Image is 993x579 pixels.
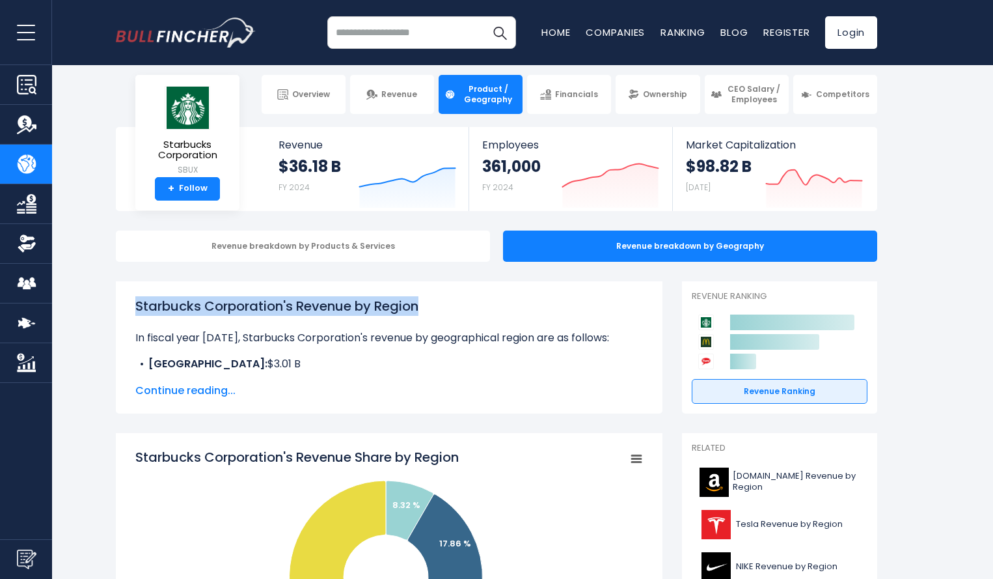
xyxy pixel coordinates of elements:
[616,75,700,114] a: Ownership
[148,356,267,371] b: [GEOGRAPHIC_DATA]:
[116,18,256,48] img: bullfincher logo
[392,499,420,511] text: 8.32 %
[483,16,516,49] button: Search
[439,537,471,550] text: 17.86 %
[793,75,877,114] a: Competitors
[692,464,867,500] a: [DOMAIN_NAME] Revenue by Region
[700,468,729,497] img: AMZN logo
[692,507,867,543] a: Tesla Revenue by Region
[135,448,459,466] tspan: Starbucks Corporation's Revenue Share by Region
[736,519,843,530] span: Tesla Revenue by Region
[135,383,643,399] span: Continue reading...
[279,139,456,151] span: Revenue
[146,139,229,161] span: Starbucks Corporation
[643,89,687,100] span: Ownership
[692,379,867,404] a: Revenue Ranking
[763,25,809,39] a: Register
[292,89,330,100] span: Overview
[673,127,876,211] a: Market Capitalization $98.82 B [DATE]
[482,182,513,193] small: FY 2024
[692,291,867,302] p: Revenue Ranking
[262,75,346,114] a: Overview
[116,231,490,262] div: Revenue breakdown by Products & Services
[660,25,705,39] a: Ranking
[482,156,541,177] strong: 361,000
[555,89,598,100] span: Financials
[705,75,789,114] a: CEO Salary / Employees
[720,25,748,39] a: Blog
[439,75,523,114] a: Product / Geography
[736,561,837,572] span: NIKE Revenue by Region
[686,139,863,151] span: Market Capitalization
[381,89,417,100] span: Revenue
[146,164,229,176] small: SBUX
[459,84,517,104] span: Product / Geography
[698,315,714,330] img: Starbucks Corporation competitors logo
[350,75,434,114] a: Revenue
[469,127,672,211] a: Employees 361,000 FY 2024
[692,443,867,454] p: Related
[135,296,643,316] h1: Starbucks Corporation's Revenue by Region
[265,127,469,211] a: Revenue $36.18 B FY 2024
[17,234,36,253] img: Ownership
[135,356,643,372] li: $3.01 B
[279,156,341,177] strong: $36.18 B
[168,183,174,195] strong: +
[700,510,732,539] img: TSLA logo
[503,231,877,262] div: Revenue breakdown by Geography
[527,75,611,114] a: Financials
[686,182,711,193] small: [DATE]
[586,25,645,39] a: Companies
[135,372,643,388] li: $6.46 B
[698,354,714,369] img: Yum! Brands competitors logo
[825,16,877,49] a: Login
[726,84,783,104] span: CEO Salary / Employees
[116,18,256,48] a: Go to homepage
[816,89,869,100] span: Competitors
[482,139,659,151] span: Employees
[155,177,220,201] a: +Follow
[698,334,714,350] img: McDonald's Corporation competitors logo
[148,372,271,387] b: International Segment:
[733,471,860,493] span: [DOMAIN_NAME] Revenue by Region
[145,85,230,177] a: Starbucks Corporation SBUX
[279,182,310,193] small: FY 2024
[135,330,643,346] p: In fiscal year [DATE], Starbucks Corporation's revenue by geographical region are as follows:
[686,156,752,177] strong: $98.82 B
[541,25,570,39] a: Home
